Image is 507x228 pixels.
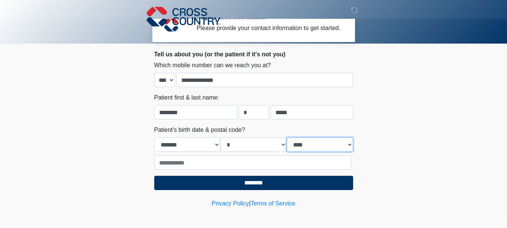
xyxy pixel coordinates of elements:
[154,125,245,134] label: Patient's birth date & postal code?
[251,200,295,207] a: Terms of Service
[154,61,271,70] label: Which mobile number can we reach you at?
[212,200,249,207] a: Privacy Policy
[154,51,353,58] h2: Tell us about you (or the patient if it's not you)
[249,200,251,207] a: |
[154,93,219,102] label: Patient first & last name:
[147,6,221,27] img: Cross Country Logo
